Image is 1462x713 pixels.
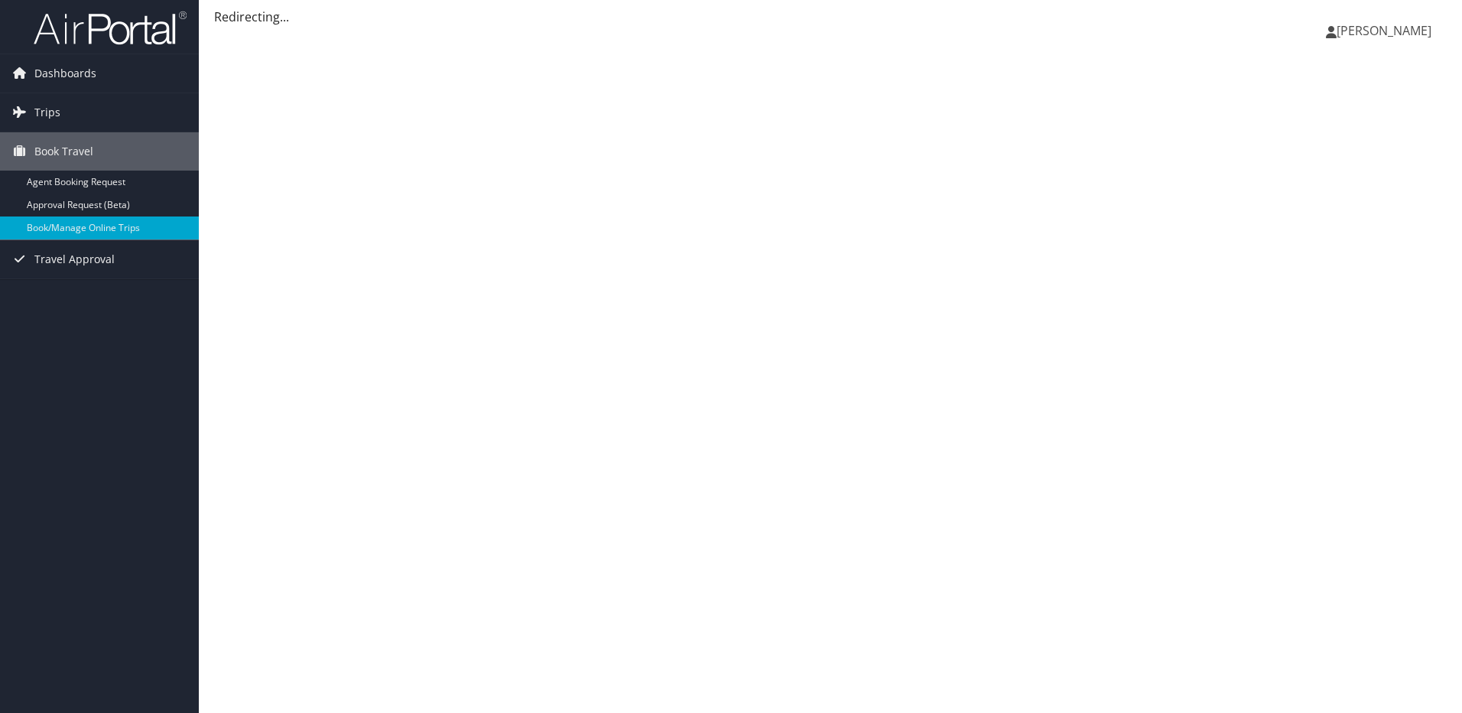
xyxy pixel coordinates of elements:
[34,54,96,93] span: Dashboards
[34,240,115,278] span: Travel Approval
[34,132,93,171] span: Book Travel
[214,8,1447,26] div: Redirecting...
[34,10,187,46] img: airportal-logo.png
[1337,22,1431,39] span: [PERSON_NAME]
[1326,8,1447,54] a: [PERSON_NAME]
[34,93,60,132] span: Trips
